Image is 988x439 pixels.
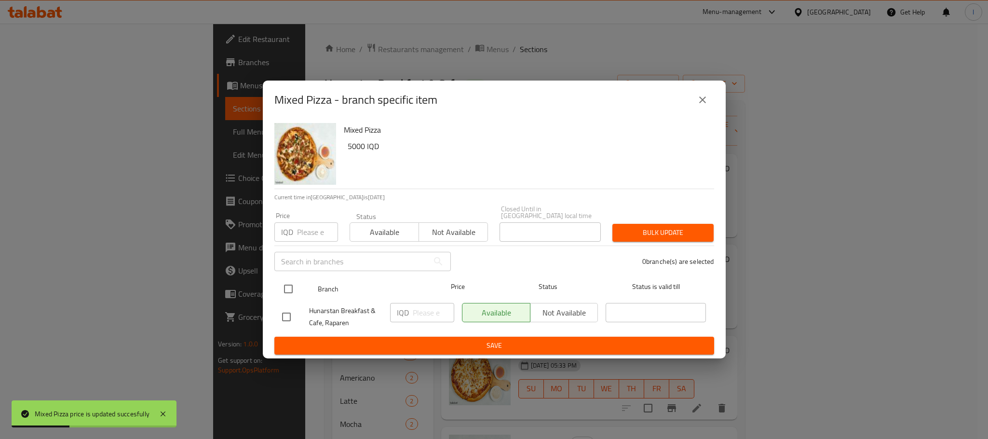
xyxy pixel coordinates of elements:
span: Bulk update [620,227,706,239]
div: Mixed Pizza price is updated succesfully [35,409,149,419]
input: Please enter price [297,222,338,242]
span: Available [354,225,415,239]
button: Save [274,337,714,355]
button: close [691,88,714,111]
button: Available [350,222,419,242]
button: Not available [419,222,488,242]
h6: Mixed Pizza [344,123,706,137]
span: Status [498,281,598,293]
button: Bulk update [612,224,714,242]
p: IQD [281,226,293,238]
p: IQD [397,307,409,318]
span: Price [426,281,490,293]
h2: Mixed Pizza - branch specific item [274,92,437,108]
span: Branch [318,283,418,295]
input: Please enter price [413,303,454,322]
span: Hunarstan Breakfast & Cafe, Raparen [309,305,382,329]
p: Current time in [GEOGRAPHIC_DATA] is [DATE] [274,193,714,202]
span: Save [282,340,706,352]
input: Search in branches [274,252,429,271]
img: Mixed Pizza [274,123,336,185]
p: 0 branche(s) are selected [642,257,714,266]
span: Status is valid till [606,281,706,293]
span: Not available [423,225,484,239]
h6: 5000 IQD [348,139,706,153]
